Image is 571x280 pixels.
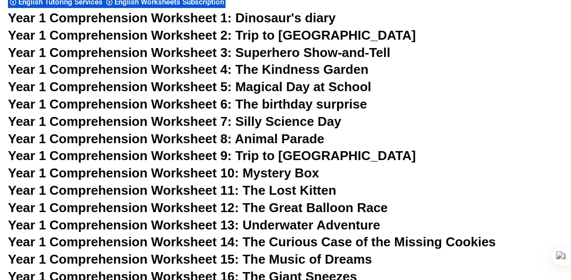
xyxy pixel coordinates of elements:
a: Year 1 Comprehension Worksheet 9: Trip to [GEOGRAPHIC_DATA] [8,148,416,163]
a: Year 1 Comprehension Worksheet 5: Magical Day at School [8,79,371,94]
a: Year 1 Comprehension Worksheet 11: The Lost Kitten [8,183,336,198]
a: Year 1 Comprehension Worksheet 13: Underwater Adventure [8,218,380,232]
a: Year 1 Comprehension Worksheet 2: Trip to [GEOGRAPHIC_DATA] [8,28,416,43]
a: Year 1 Comprehension Worksheet 4: The Kindness Garden [8,62,368,77]
a: Year 1 Comprehension Worksheet 7: Silly Science Day [8,114,342,129]
a: Year 1 Comprehension Worksheet 15: The Music of Dreams [8,252,372,267]
a: Year 1 Comprehension Worksheet 1: Dinosaur's diary [8,10,336,25]
a: Year 1 Comprehension Worksheet 10: Mystery Box [8,166,319,180]
a: Year 1 Comprehension Worksheet 14: The Curious Case of the Missing Cookies [8,234,496,249]
a: Year 1 Comprehension Worksheet 12: The Great Balloon Race [8,200,388,215]
a: Year 1 Comprehension Worksheet 6: The birthday surprise [8,97,367,112]
iframe: Chat Widget [401,168,571,280]
a: Year 1 Comprehension Worksheet 8: Animal Parade [8,131,324,146]
a: Year 1 Comprehension Worksheet 3: Superhero Show-and-Tell [8,45,391,60]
